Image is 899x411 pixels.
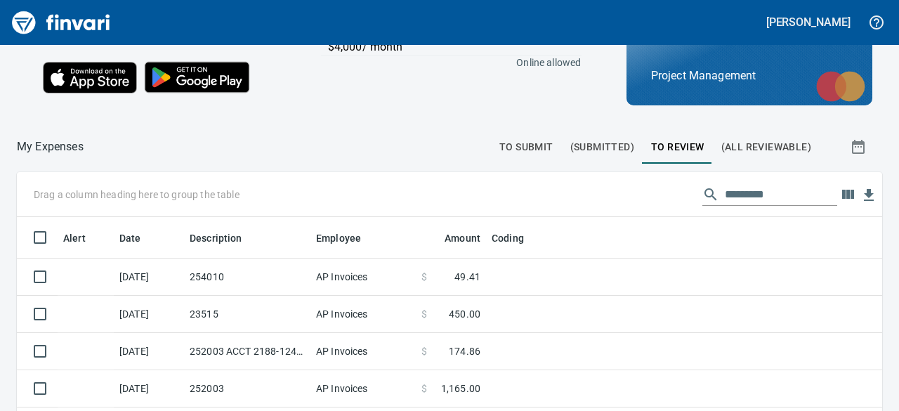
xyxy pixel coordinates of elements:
[43,62,137,93] img: Download on the App Store
[445,230,480,247] span: Amount
[310,370,416,407] td: AP Invoices
[316,230,379,247] span: Employee
[449,344,480,358] span: 174.86
[809,64,872,109] img: mastercard.svg
[441,381,480,396] span: 1,165.00
[499,138,553,156] span: To Submit
[310,296,416,333] td: AP Invoices
[449,307,480,321] span: 450.00
[421,381,427,396] span: $
[17,138,84,155] p: My Expenses
[184,259,310,296] td: 254010
[114,370,184,407] td: [DATE]
[184,296,310,333] td: 23515
[114,259,184,296] td: [DATE]
[492,230,524,247] span: Coding
[570,138,634,156] span: (Submitted)
[119,230,141,247] span: Date
[421,307,427,321] span: $
[721,138,811,156] span: (All Reviewable)
[184,370,310,407] td: 252003
[114,333,184,370] td: [DATE]
[307,56,582,70] p: Online allowed
[492,230,542,247] span: Coding
[8,6,114,39] img: Finvari
[119,230,159,247] span: Date
[114,296,184,333] td: [DATE]
[426,230,480,247] span: Amount
[421,344,427,358] span: $
[651,67,848,84] p: Project Management
[17,138,84,155] nav: breadcrumb
[766,15,851,30] h5: [PERSON_NAME]
[63,230,104,247] span: Alert
[63,230,86,247] span: Alert
[190,230,242,247] span: Description
[837,184,858,205] button: Choose columns to display
[34,188,239,202] p: Drag a column heading here to group the table
[310,333,416,370] td: AP Invoices
[763,11,854,33] button: [PERSON_NAME]
[310,259,416,296] td: AP Invoices
[454,270,480,284] span: 49.41
[137,54,258,100] img: Get it on Google Play
[837,130,882,164] button: Show transactions within a particular date range
[328,39,582,56] p: $4,000 / month
[316,230,361,247] span: Employee
[190,230,261,247] span: Description
[184,333,310,370] td: 252003 ACCT 2188-1242268
[651,138,704,156] span: To Review
[421,270,427,284] span: $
